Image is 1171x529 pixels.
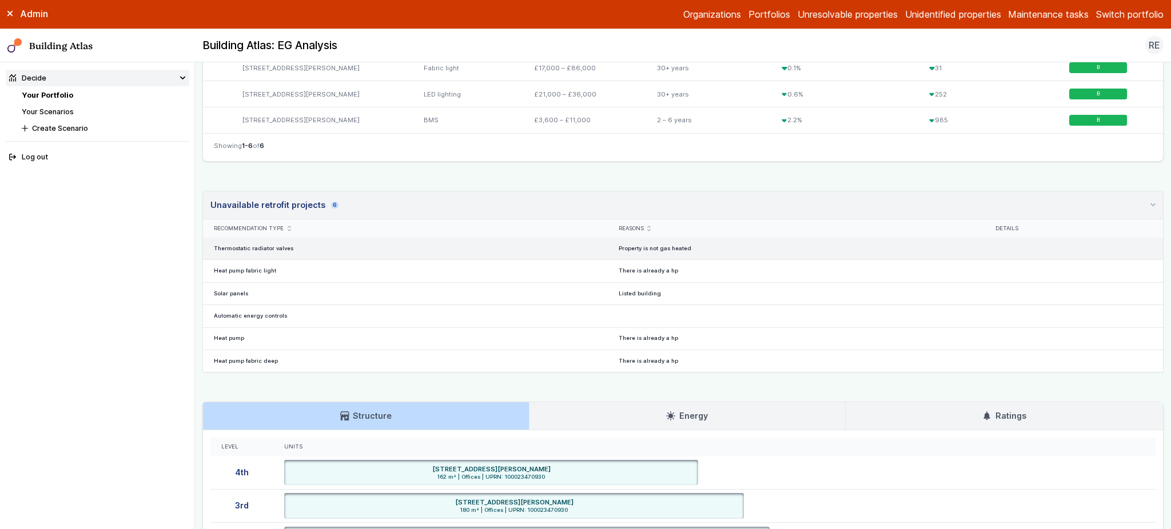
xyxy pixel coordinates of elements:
[18,120,189,137] button: Create Scenario
[203,191,1163,219] summary: Unavailable retrofit projects6
[523,55,646,81] div: £17,000 – £86,000
[771,107,918,133] div: 2.2%
[1097,90,1100,98] span: B
[771,55,918,81] div: 0.1%
[210,199,338,211] div: Unavailable retrofit projects
[210,489,273,523] div: 3rd
[918,107,1058,133] div: 985
[607,327,984,350] div: There is already a hp
[221,443,262,451] div: Level
[798,7,898,21] a: Unresolvable properties
[214,290,596,298] h5: Solar panels
[607,238,984,260] div: Property is not gas heated
[432,464,551,474] h6: [STREET_ADDRESS][PERSON_NAME]
[214,245,596,253] h5: Thermostatic radiator valves
[1145,36,1164,54] button: RE
[918,81,1058,107] div: 252
[666,410,707,422] h3: Energy
[288,474,695,481] span: 162 m² | Offices | UPRN: 100023470930
[9,73,46,83] div: Decide
[214,267,596,275] h5: Heat pump fabric light
[982,410,1026,422] h3: Ratings
[331,202,338,209] span: 6
[340,410,392,422] h3: Structure
[6,70,189,86] summary: Decide
[683,7,741,21] a: Organizations
[203,133,1163,161] nav: Table navigation
[918,55,1058,81] div: 31
[413,107,523,133] div: BMS
[202,38,337,53] h2: Building Atlas: EG Analysis
[905,7,1001,21] a: Unidentified properties
[995,225,1152,233] div: Details
[232,55,413,81] div: [STREET_ADDRESS][PERSON_NAME]
[619,225,644,233] span: Reasons
[1008,7,1089,21] a: Maintenance tasks
[214,225,284,233] span: Recommendation type
[413,55,523,81] div: Fabric light
[846,402,1164,430] a: Ratings
[214,335,596,342] h5: Heat pump
[771,81,918,107] div: 0.6%
[242,142,253,150] span: 1-6
[232,107,413,133] div: [STREET_ADDRESS][PERSON_NAME]
[646,107,771,133] div: 2 – 6 years
[284,443,1145,451] div: Units
[607,350,984,372] div: There is already a hp
[210,456,273,489] div: 4th
[646,81,771,107] div: 30+ years
[214,141,264,150] span: Showing of
[1097,117,1100,124] span: B
[214,312,596,320] h5: Automatic energy controls
[22,107,74,116] a: Your Scenarios
[1097,64,1100,71] span: B
[646,55,771,81] div: 30+ years
[523,81,646,107] div: £21,000 – £36,000
[529,402,845,430] a: Energy
[288,507,740,514] span: 180 m² | Offices | UPRN: 100023470930
[214,358,596,365] h5: Heat pump fabric deep
[607,282,984,304] div: Listed building
[260,142,264,150] span: 6
[748,7,790,21] a: Portfolios
[523,107,646,133] div: £3,600 – £11,000
[6,149,189,166] button: Log out
[1096,7,1164,21] button: Switch portfolio
[607,260,984,282] div: There is already a hp
[22,91,73,99] a: Your Portfolio
[7,38,22,53] img: main-0bbd2752.svg
[413,81,523,107] div: LED lighting
[203,402,529,430] a: Structure
[232,81,413,107] div: [STREET_ADDRESS][PERSON_NAME]
[1149,38,1160,52] span: RE
[455,498,573,507] h6: [STREET_ADDRESS][PERSON_NAME]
